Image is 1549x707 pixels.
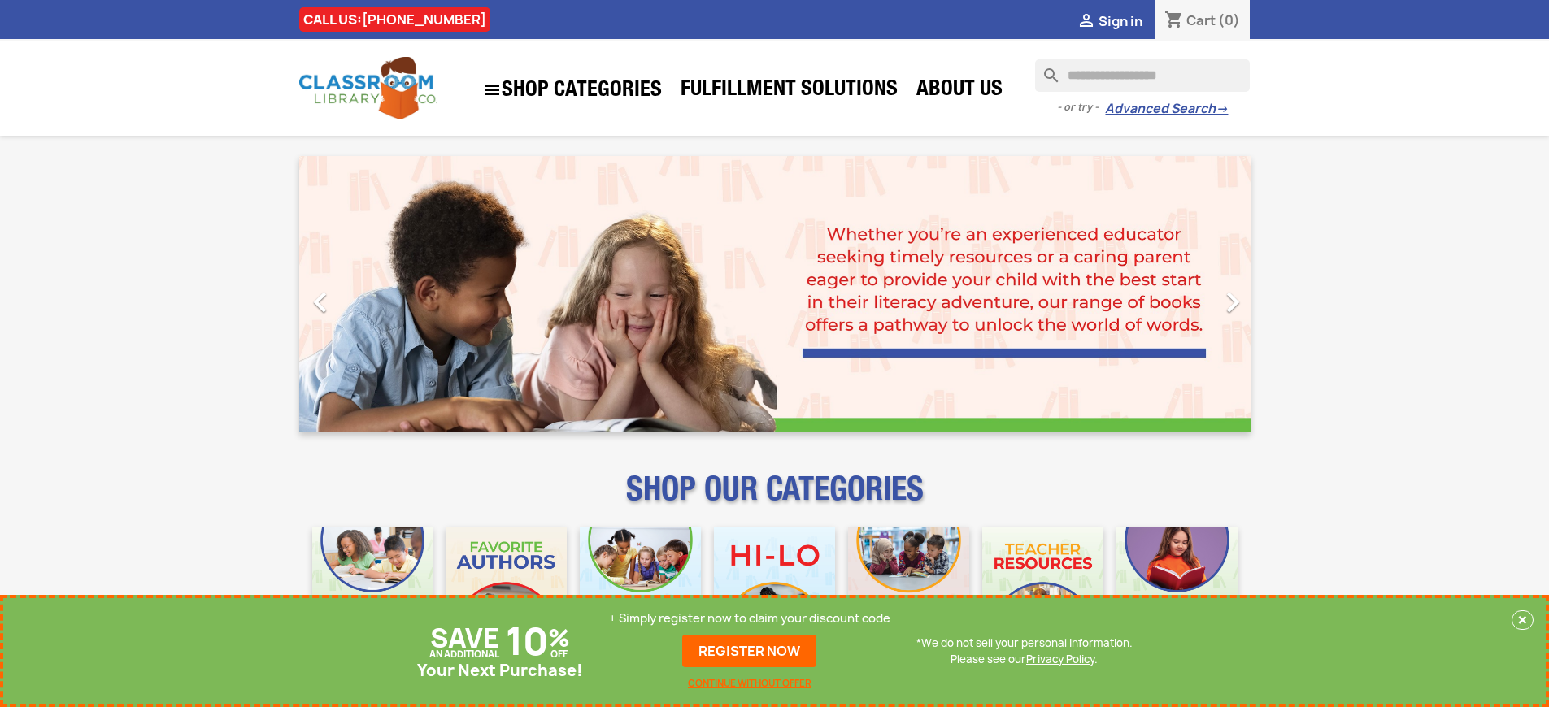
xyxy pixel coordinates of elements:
span: - or try - [1057,99,1105,115]
a:  Sign in [1077,12,1142,30]
i:  [482,80,502,100]
img: CLC_Fiction_Nonfiction_Mobile.jpg [848,527,969,648]
a: [PHONE_NUMBER] [362,11,486,28]
a: SHOP CATEGORIES [474,72,670,108]
span: Cart [1186,11,1216,29]
span: Sign in [1099,12,1142,30]
img: CLC_HiLo_Mobile.jpg [714,527,835,648]
span: (0) [1218,11,1240,29]
i:  [300,282,341,323]
img: CLC_Bulk_Mobile.jpg [312,527,433,648]
a: Advanced Search→ [1105,101,1228,117]
i: shopping_cart [1164,11,1184,31]
img: CLC_Teacher_Resources_Mobile.jpg [982,527,1103,648]
i: search [1035,59,1055,79]
a: Next [1107,156,1251,432]
img: CLC_Phonics_And_Decodables_Mobile.jpg [580,527,701,648]
p: SHOP OUR CATEGORIES [299,484,1251,514]
a: About Us [908,75,1011,107]
span: → [1216,101,1228,117]
input: Search [1035,59,1250,92]
ul: Carousel container [299,156,1251,432]
a: Fulfillment Solutions [672,75,906,107]
i:  [1212,282,1253,323]
a: Previous [299,156,442,432]
div: CALL US: [299,7,490,32]
img: Classroom Library Company [299,57,437,119]
img: CLC_Dyslexia_Mobile.jpg [1116,527,1238,648]
i:  [1077,12,1096,32]
img: CLC_Favorite_Authors_Mobile.jpg [446,527,567,648]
